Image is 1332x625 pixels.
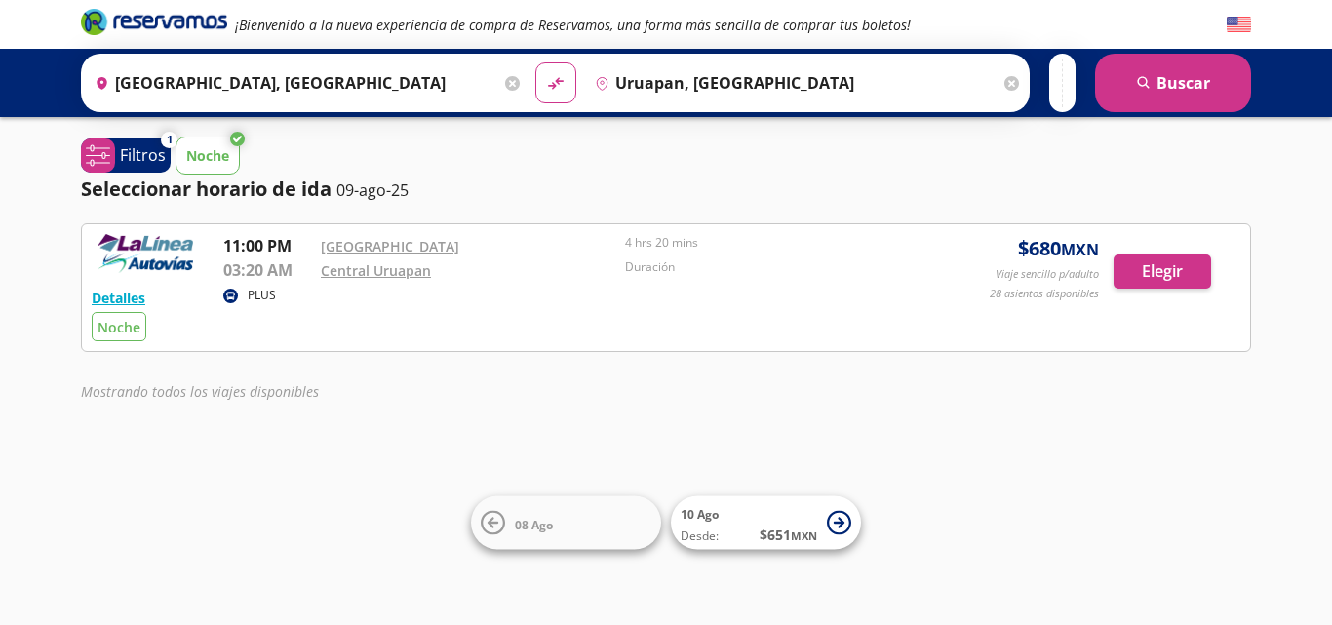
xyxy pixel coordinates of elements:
[223,258,311,282] p: 03:20 AM
[120,143,166,167] p: Filtros
[625,258,920,276] p: Duración
[791,528,817,543] small: MXN
[81,175,332,204] p: Seleccionar horario de ida
[81,138,171,173] button: 1Filtros
[996,266,1099,283] p: Viaje sencillo p/adulto
[81,382,319,401] em: Mostrando todos los viajes disponibles
[671,496,861,550] button: 10 AgoDesde:$651MXN
[92,234,199,273] img: RESERVAMOS
[235,16,911,34] em: ¡Bienvenido a la nueva experiencia de compra de Reservamos, una forma más sencilla de comprar tus...
[515,516,553,532] span: 08 Ago
[990,286,1099,302] p: 28 asientos disponibles
[1018,234,1099,263] span: $ 680
[176,137,240,175] button: Noche
[321,237,459,255] a: [GEOGRAPHIC_DATA]
[98,318,140,336] span: Noche
[81,7,227,42] a: Brand Logo
[321,261,431,280] a: Central Uruapan
[92,288,145,308] button: Detalles
[625,234,920,252] p: 4 hrs 20 mins
[81,7,227,36] i: Brand Logo
[186,145,229,166] p: Noche
[223,234,311,257] p: 11:00 PM
[248,287,276,304] p: PLUS
[681,506,719,523] span: 10 Ago
[1095,54,1251,112] button: Buscar
[1227,13,1251,37] button: English
[681,527,719,545] span: Desde:
[336,178,409,202] p: 09-ago-25
[587,59,1000,107] input: Buscar Destino
[1114,254,1211,289] button: Elegir
[471,496,661,550] button: 08 Ago
[167,132,173,148] span: 1
[1061,239,1099,260] small: MXN
[760,525,817,545] span: $ 651
[87,59,500,107] input: Buscar Origen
